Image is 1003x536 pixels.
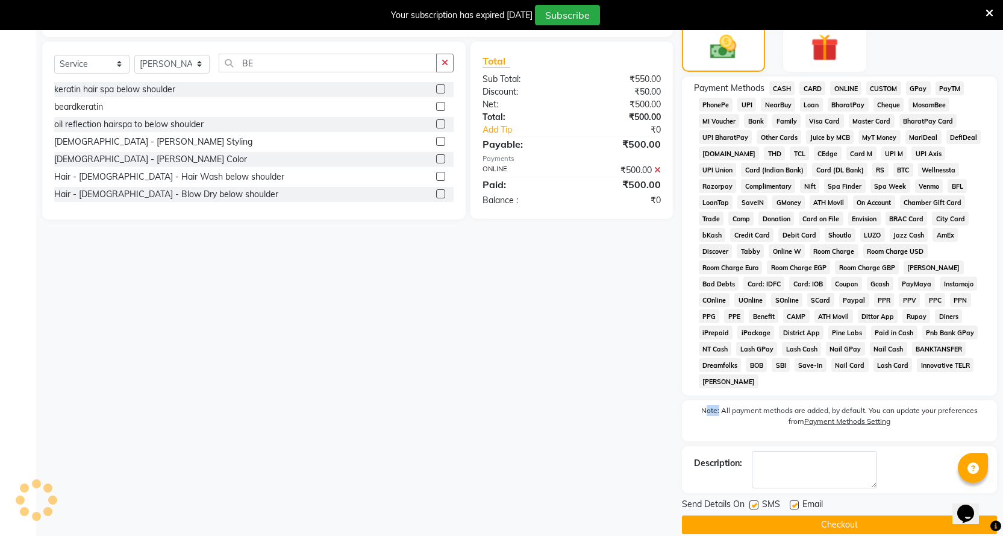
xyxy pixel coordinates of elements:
span: NearBuy [761,98,795,112]
span: AmEx [933,228,958,242]
span: Tabby [737,244,764,258]
span: CUSTOM [866,81,901,95]
div: ₹550.00 [572,73,670,86]
span: Juice by MCB [806,130,854,144]
span: ONLINE [830,81,861,95]
span: UPI Axis [911,147,945,160]
div: ₹0 [572,194,670,207]
span: Online W [769,244,805,258]
input: Search or Scan [219,54,437,72]
span: Card: IDFC [743,277,784,291]
span: RS [872,163,889,177]
span: Gcash [867,277,893,291]
div: Description: [694,457,742,470]
span: Instamojo [940,277,977,291]
div: ₹500.00 [572,164,670,177]
span: UOnline [734,293,766,307]
span: Debit Card [778,228,820,242]
span: PPR [874,293,895,307]
span: BOB [746,358,767,372]
span: BANKTANSFER [912,342,966,356]
label: Payment Methods Setting [804,416,890,427]
div: [DEMOGRAPHIC_DATA] - [PERSON_NAME] Styling [54,136,252,148]
span: Cheque [873,98,904,112]
span: Razorpay [699,179,737,193]
span: Bad Debts [699,277,739,291]
span: iPrepaid [699,326,733,339]
div: beardkeratin [54,101,103,113]
span: LUZO [860,228,885,242]
div: Payable: [473,137,572,151]
a: Add Tip [473,124,588,136]
span: LoanTap [699,195,733,209]
div: Sub Total: [473,73,572,86]
span: Total [483,55,510,68]
div: Discount: [473,86,572,98]
span: Benefit [749,309,778,323]
span: Donation [758,212,794,225]
span: BRAC Card [886,212,928,225]
div: Your subscription has expired [DATE] [391,9,533,22]
span: GPay [906,81,931,95]
span: MosamBee [908,98,949,112]
span: Bank [744,114,767,128]
span: [PERSON_NAME] [904,260,964,274]
span: Other Cards [757,130,801,144]
span: Lash Cash [782,342,821,356]
span: Master Card [849,114,895,128]
span: PPE [724,309,744,323]
div: ₹500.00 [572,137,670,151]
div: Paid: [473,177,572,192]
span: SOnline [771,293,802,307]
div: ONLINE [473,164,572,177]
span: Chamber Gift Card [900,195,966,209]
span: BTC [893,163,913,177]
span: Loan [800,98,823,112]
span: Card (Indian Bank) [741,163,807,177]
span: BFL [948,179,967,193]
span: Card on File [799,212,843,225]
span: PPG [699,309,720,323]
span: Nail Cash [870,342,907,356]
span: Dreamfolks [699,358,742,372]
span: Complimentary [741,179,795,193]
span: MyT Money [858,130,901,144]
span: iPackage [737,326,774,339]
span: Card: IOB [789,277,826,291]
span: PayMaya [898,277,936,291]
span: Lash GPay [736,342,777,356]
div: Payments [483,154,661,164]
span: PPN [950,293,971,307]
span: Rupay [902,309,930,323]
div: [DEMOGRAPHIC_DATA] - [PERSON_NAME] Color [54,153,247,166]
span: Payment Methods [694,82,764,95]
span: BharatPay Card [899,114,957,128]
span: Card M [846,147,876,160]
img: _cash.svg [702,32,745,62]
img: _gift.svg [802,31,847,65]
div: ₹0 [588,124,670,136]
button: Subscribe [535,5,600,25]
span: [DOMAIN_NAME] [699,147,760,160]
span: Wellnessta [918,163,960,177]
span: District App [779,326,823,339]
div: keratin hair spa below shoulder [54,83,175,96]
span: Card (DL Bank) [812,163,867,177]
span: Coupon [831,277,862,291]
span: Room Charge GBP [835,260,899,274]
span: Family [772,114,801,128]
span: Send Details On [682,498,745,513]
div: oil reflection hairspa to below shoulder [54,118,204,131]
span: CEdge [814,147,842,160]
span: PPV [899,293,920,307]
span: Email [802,498,823,513]
span: UPI BharatPay [699,130,752,144]
span: CASH [769,81,795,95]
div: Hair - [DEMOGRAPHIC_DATA] - Hair Wash below shoulder [54,171,284,183]
iframe: chat widget [952,488,991,524]
span: Paypal [839,293,869,307]
span: CARD [799,81,825,95]
span: Nift [800,179,819,193]
span: Spa Week [870,179,910,193]
span: Room Charge USD [863,244,928,258]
